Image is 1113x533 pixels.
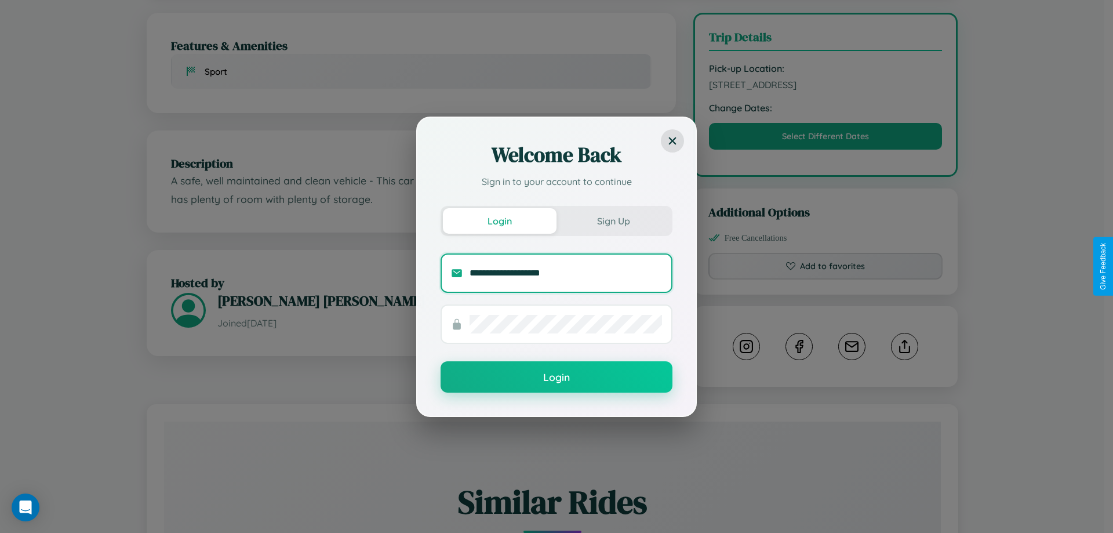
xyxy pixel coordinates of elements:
[441,175,672,188] p: Sign in to your account to continue
[556,208,670,234] button: Sign Up
[441,361,672,393] button: Login
[12,494,39,521] div: Open Intercom Messenger
[1099,243,1107,290] div: Give Feedback
[441,141,672,169] h2: Welcome Back
[443,208,556,234] button: Login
